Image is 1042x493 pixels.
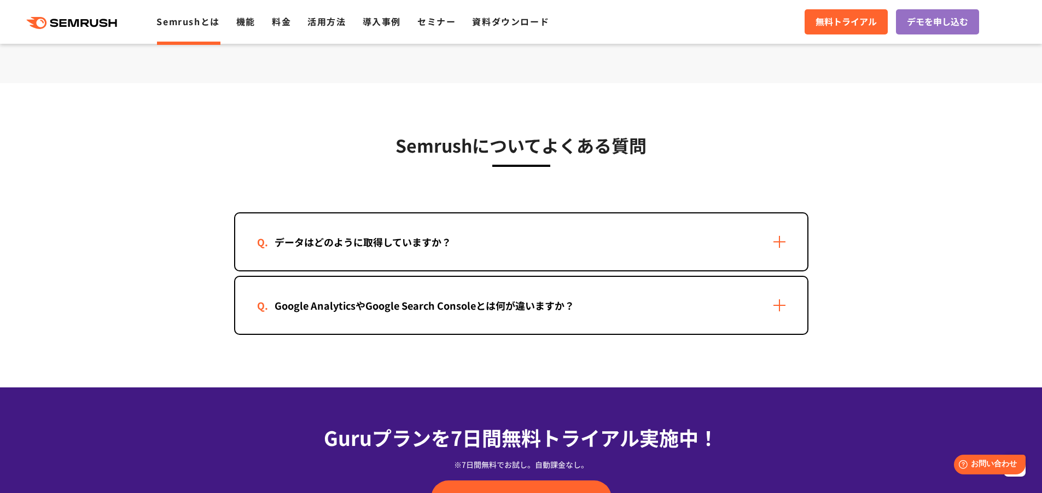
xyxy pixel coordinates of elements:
span: デモを申し込む [907,15,968,29]
a: 無料トライアル [805,9,888,34]
a: Semrushとは [156,15,219,28]
div: ※7日間無料でお試し。自動課金なし。 [234,459,808,470]
a: 機能 [236,15,255,28]
a: デモを申し込む [896,9,979,34]
div: Guruプランを7日間 [234,422,808,452]
div: Google AnalyticsやGoogle Search Consoleとは何が違いますか？ [257,298,592,314]
div: データはどのように取得していますか？ [257,234,469,250]
a: 活用方法 [307,15,346,28]
a: 料金 [272,15,291,28]
span: 無料トライアル [816,15,877,29]
a: 資料ダウンロード [472,15,549,28]
a: セミナー [417,15,456,28]
a: 導入事例 [363,15,401,28]
h3: Semrushについてよくある質問 [234,131,808,159]
span: 無料トライアル実施中！ [502,423,718,451]
iframe: Help widget launcher [945,450,1030,481]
